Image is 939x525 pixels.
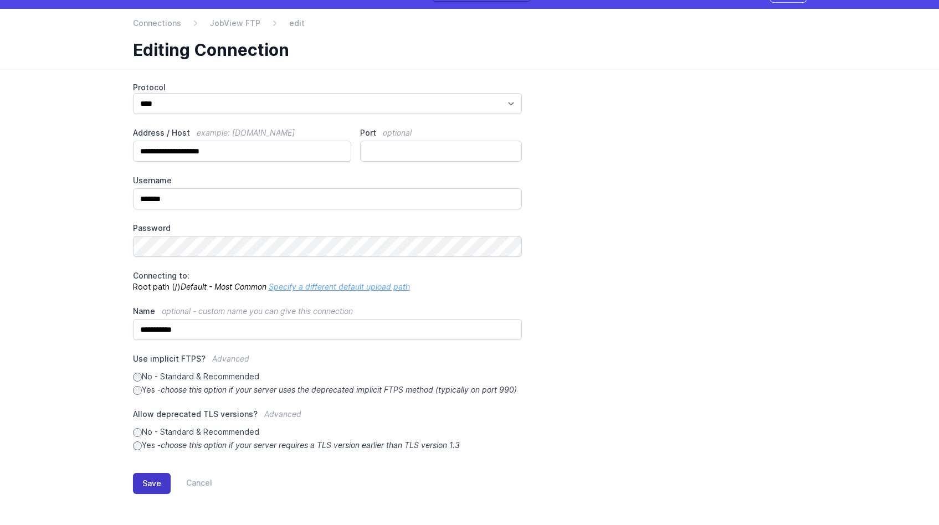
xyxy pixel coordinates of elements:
[133,440,522,451] label: Yes -
[133,18,181,29] a: Connections
[133,371,522,382] label: No - Standard & Recommended
[133,271,189,280] span: Connecting to:
[133,223,522,234] label: Password
[161,440,460,450] i: choose this option if your server requires a TLS version earlier than TLS version 1.3
[133,127,352,138] label: Address / Host
[133,386,142,395] input: Yes -choose this option if your server uses the deprecated implicit FTPS method (typically on por...
[133,428,142,437] input: No - Standard & Recommended
[360,127,522,138] label: Port
[197,128,295,137] span: example: [DOMAIN_NAME]
[289,18,305,29] span: edit
[133,373,142,382] input: No - Standard & Recommended
[133,426,522,437] label: No - Standard & Recommended
[133,18,807,35] nav: Breadcrumb
[171,473,212,494] a: Cancel
[133,175,522,186] label: Username
[264,409,301,419] span: Advanced
[212,354,249,363] span: Advanced
[133,441,142,450] input: Yes -choose this option if your server requires a TLS version earlier than TLS version 1.3
[133,384,522,395] label: Yes -
[133,270,522,292] p: Root path (/)
[162,306,353,316] span: optional - custom name you can give this connection
[210,18,260,29] a: JobView FTP
[133,409,522,426] label: Allow deprecated TLS versions?
[133,82,522,93] label: Protocol
[383,128,412,137] span: optional
[133,353,522,371] label: Use implicit FTPS?
[161,385,517,394] i: choose this option if your server uses the deprecated implicit FTPS method (typically on port 990)
[133,40,798,60] h1: Editing Connection
[133,306,522,317] label: Name
[133,473,171,494] button: Save
[269,282,410,291] a: Specify a different default upload path
[884,470,926,512] iframe: Drift Widget Chat Controller
[181,282,266,291] i: Default - Most Common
